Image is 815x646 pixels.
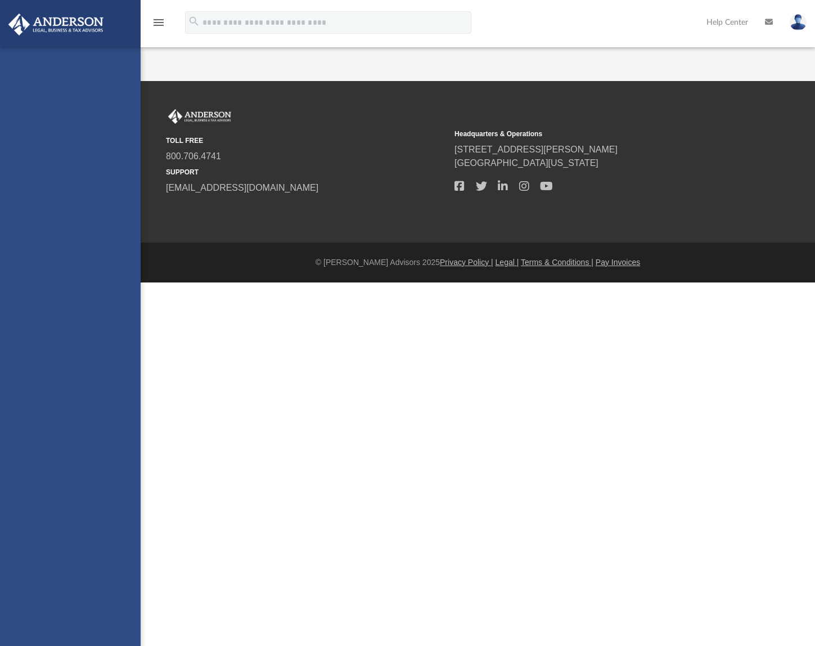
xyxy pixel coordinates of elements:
small: SUPPORT [166,167,447,177]
a: [GEOGRAPHIC_DATA][US_STATE] [454,158,598,168]
a: 800.706.4741 [166,151,221,161]
a: menu [152,21,165,29]
a: Terms & Conditions | [521,258,593,267]
div: © [PERSON_NAME] Advisors 2025 [141,257,815,268]
i: menu [152,16,165,29]
small: Headquarters & Operations [454,129,735,139]
img: User Pic [790,14,807,30]
a: [EMAIL_ADDRESS][DOMAIN_NAME] [166,183,318,192]
a: Legal | [496,258,519,267]
img: Anderson Advisors Platinum Portal [5,14,107,35]
a: Privacy Policy | [440,258,493,267]
a: Pay Invoices [596,258,640,267]
a: [STREET_ADDRESS][PERSON_NAME] [454,145,618,154]
small: TOLL FREE [166,136,447,146]
img: Anderson Advisors Platinum Portal [166,109,233,124]
i: search [188,15,200,28]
